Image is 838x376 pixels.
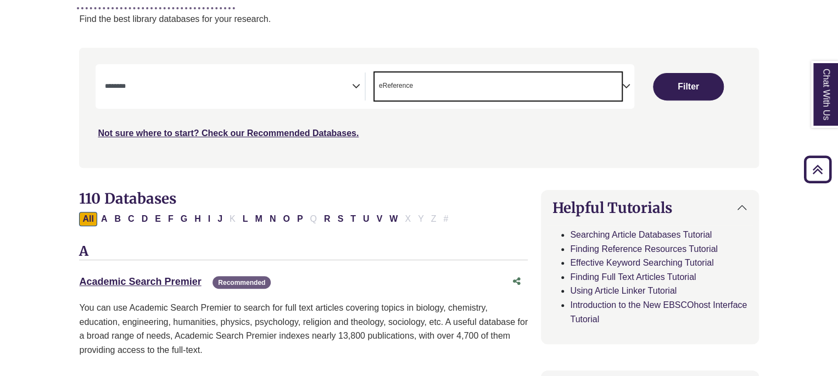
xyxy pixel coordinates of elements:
[294,212,306,226] button: Filter Results P
[214,212,226,226] button: Filter Results J
[373,212,386,226] button: Filter Results V
[152,212,164,226] button: Filter Results E
[360,212,373,226] button: Filter Results U
[98,128,359,138] a: Not sure where to start? Check our Recommended Databases.
[570,300,747,324] a: Introduction to the New EBSCOhost Interface Tutorial
[570,272,696,282] a: Finding Full Text Articles Tutorial
[79,12,758,26] p: Find the best library databases for your research.
[79,48,758,167] nav: Search filters
[375,81,413,91] li: eReference
[165,212,177,226] button: Filter Results F
[386,212,401,226] button: Filter Results W
[79,244,528,260] h3: A
[79,189,176,207] span: 110 Databases
[280,212,293,226] button: Filter Results O
[138,212,152,226] button: Filter Results D
[213,276,271,289] span: Recommended
[125,212,138,226] button: Filter Results C
[347,212,359,226] button: Filter Results T
[239,212,252,226] button: Filter Results L
[334,212,347,226] button: Filter Results S
[104,83,351,92] textarea: Search
[111,212,124,226] button: Filter Results B
[415,83,420,92] textarea: Search
[379,81,413,91] span: eReference
[653,73,724,100] button: Submit for Search Results
[570,258,713,267] a: Effective Keyword Searching Tutorial
[570,244,718,254] a: Finding Reference Resources Tutorial
[321,212,334,226] button: Filter Results R
[506,271,528,292] button: Share this database
[205,212,214,226] button: Filter Results I
[79,301,528,357] p: You can use Academic Search Premier to search for full text articles covering topics in biology, ...
[79,212,97,226] button: All
[266,212,280,226] button: Filter Results N
[79,214,452,223] div: Alpha-list to filter by first letter of database name
[98,212,111,226] button: Filter Results A
[570,286,677,295] a: Using Article Linker Tutorial
[541,190,758,225] button: Helpful Tutorials
[800,162,835,177] a: Back to Top
[570,230,712,239] a: Searching Article Databases Tutorial
[191,212,204,226] button: Filter Results H
[177,212,191,226] button: Filter Results G
[79,276,201,287] a: Academic Search Premier
[252,212,265,226] button: Filter Results M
